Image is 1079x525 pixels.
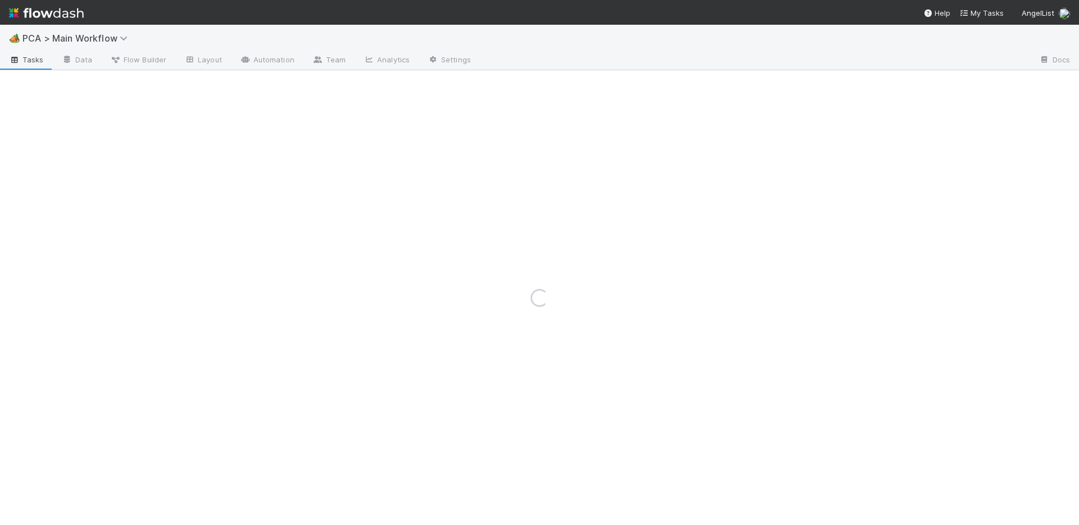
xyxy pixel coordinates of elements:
a: Layout [175,52,231,70]
a: Analytics [355,52,419,70]
a: Flow Builder [101,52,175,70]
img: logo-inverted-e16ddd16eac7371096b0.svg [9,3,84,22]
a: My Tasks [959,7,1004,19]
span: Tasks [9,54,44,65]
div: Help [923,7,950,19]
a: Team [303,52,355,70]
span: 🏕️ [9,33,20,43]
a: Settings [419,52,480,70]
span: AngelList [1022,8,1054,17]
span: My Tasks [959,8,1004,17]
a: Data [53,52,101,70]
span: PCA > Main Workflow [22,33,133,44]
img: avatar_d89a0a80-047e-40c9-bdc2-a2d44e645fd3.png [1059,8,1070,19]
a: Automation [231,52,303,70]
a: Docs [1030,52,1079,70]
span: Flow Builder [110,54,166,65]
